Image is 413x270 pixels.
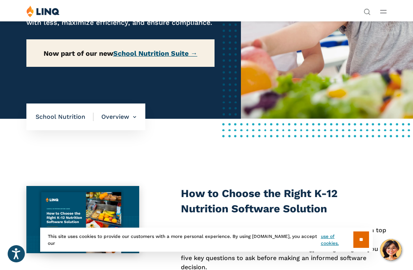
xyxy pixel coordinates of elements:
[181,186,387,217] h3: How to Choose the Right K-12 Nutrition Software Solution
[364,8,371,15] button: Open Search Bar
[44,49,197,57] strong: Now part of our new
[113,49,197,57] a: School Nutrition Suite →
[36,113,94,121] span: School Nutrition
[26,5,60,17] img: LINQ | K‑12 Software
[321,233,353,247] a: use of cookies.
[94,103,136,130] li: Overview
[380,7,387,16] button: Open Main Menu
[40,228,373,252] div: This site uses cookies to provide our customers with a more personal experience. By using [DOMAIN...
[364,5,371,15] nav: Utility Navigation
[380,239,402,260] button: Hello, have a question? Let’s chat.
[26,186,139,253] img: Nutrition Buyers Guide Thumbnail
